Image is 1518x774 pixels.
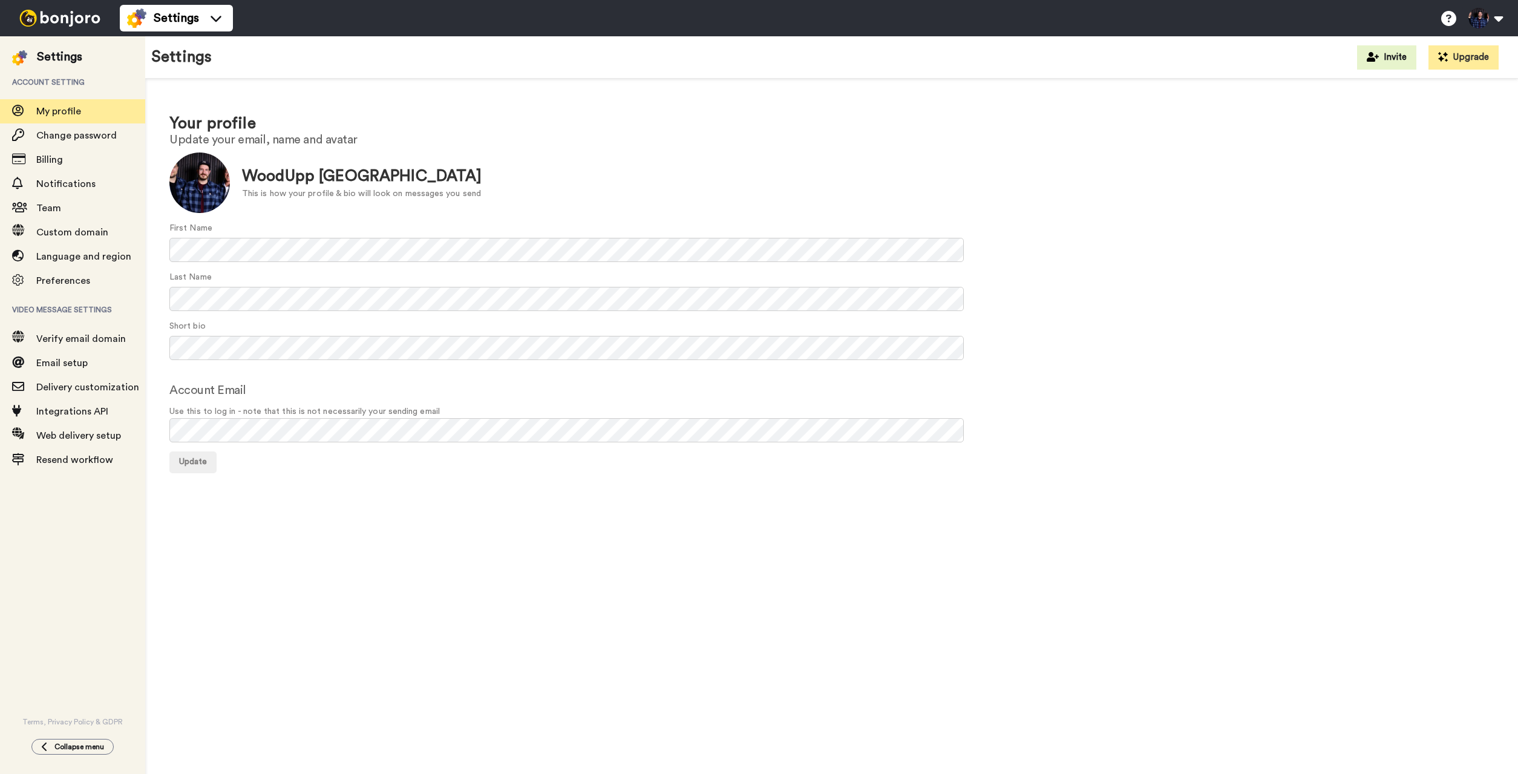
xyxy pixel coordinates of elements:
span: Verify email domain [36,334,126,344]
span: Language and region [36,252,131,261]
label: First Name [169,222,212,235]
button: Invite [1357,45,1416,70]
div: WoodUpp [GEOGRAPHIC_DATA] [242,165,482,188]
span: Notifications [36,179,96,189]
img: settings-colored.svg [12,50,27,65]
img: settings-colored.svg [127,8,146,28]
span: Settings [154,10,199,27]
span: Preferences [36,276,90,286]
span: My profile [36,107,81,116]
span: Change password [36,131,117,140]
label: Short bio [169,320,206,333]
span: Update [179,458,207,466]
span: Billing [36,155,63,165]
div: This is how your profile & bio will look on messages you send [242,188,482,200]
span: Collapse menu [54,742,104,752]
label: Account Email [169,381,246,399]
span: Team [36,203,61,213]
span: Use this to log in - note that this is not necessarily your sending email [169,405,1494,418]
span: Resend workflow [36,455,113,465]
button: Upgrade [1428,45,1499,70]
button: Update [169,451,217,473]
span: Custom domain [36,228,108,237]
span: Delivery customization [36,382,139,392]
label: Last Name [169,271,212,284]
span: Email setup [36,358,88,368]
div: Settings [37,48,82,65]
span: Integrations API [36,407,108,416]
span: Web delivery setup [36,431,121,441]
h1: Settings [151,48,212,66]
img: bj-logo-header-white.svg [15,10,105,27]
button: Collapse menu [31,739,114,755]
h2: Update your email, name and avatar [169,133,1494,146]
h1: Your profile [169,115,1494,133]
